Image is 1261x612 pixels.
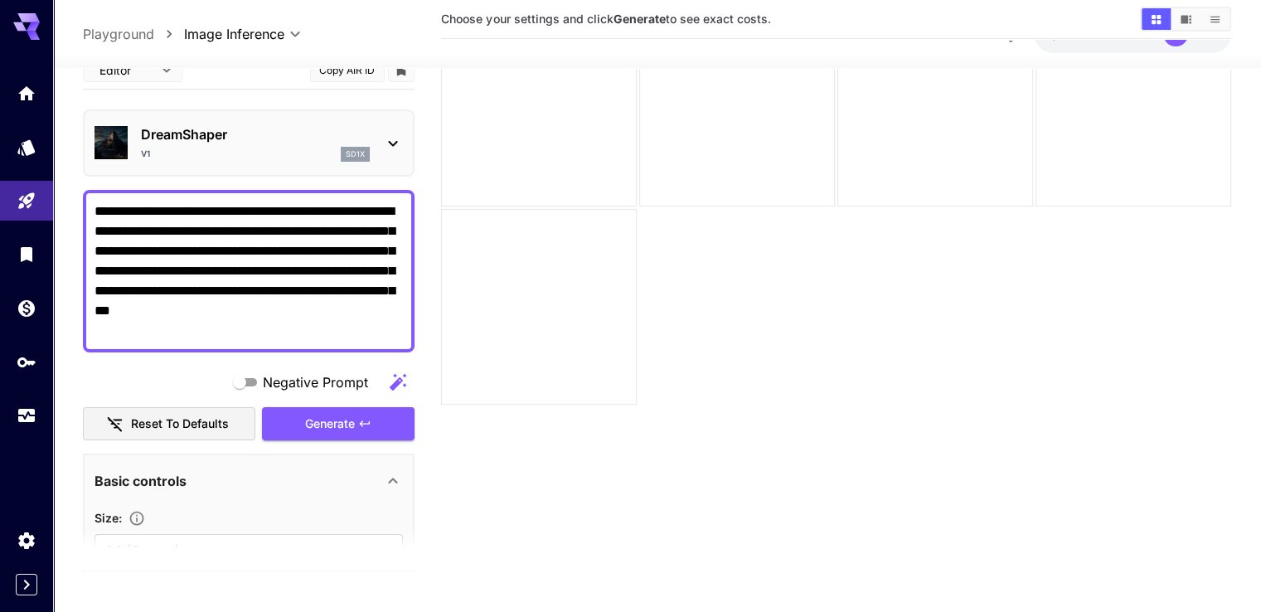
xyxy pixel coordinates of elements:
[83,24,184,44] nav: breadcrumb
[99,61,151,79] span: Editor
[1092,27,1150,41] span: credits left
[1171,8,1200,30] button: Show images in video view
[95,510,122,524] span: Size :
[95,460,403,500] div: Basic controls
[95,118,403,168] div: DreamShaperv1sd1x
[83,24,154,44] a: Playground
[1200,8,1229,30] button: Show images in list view
[1140,7,1231,32] div: Show images in grid viewShow images in video viewShow images in list view
[16,574,37,595] button: Expand sidebar
[17,137,36,158] div: Models
[17,352,36,372] div: API Keys
[83,406,255,440] button: Reset to defaults
[262,406,415,440] button: Generate
[305,413,355,434] span: Generate
[1142,8,1171,30] button: Show images in grid view
[310,57,385,81] button: Copy AIR ID
[394,60,409,80] button: Add to library
[95,470,187,490] p: Basic controls
[346,148,365,160] p: sd1x
[441,12,770,26] span: Choose your settings and click to see exact costs.
[141,124,370,144] p: DreamShaper
[184,24,284,44] span: Image Inference
[17,298,36,318] div: Wallet
[17,191,36,211] div: Playground
[613,12,665,26] b: Generate
[263,372,368,392] span: Negative Prompt
[17,530,36,551] div: Settings
[141,148,150,160] p: v1
[122,510,152,527] button: Adjust the dimensions of the generated image by specifying its width and height in pixels, or sel...
[17,406,36,426] div: Usage
[1050,27,1092,41] span: $16.09
[17,244,36,265] div: Library
[17,83,36,104] div: Home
